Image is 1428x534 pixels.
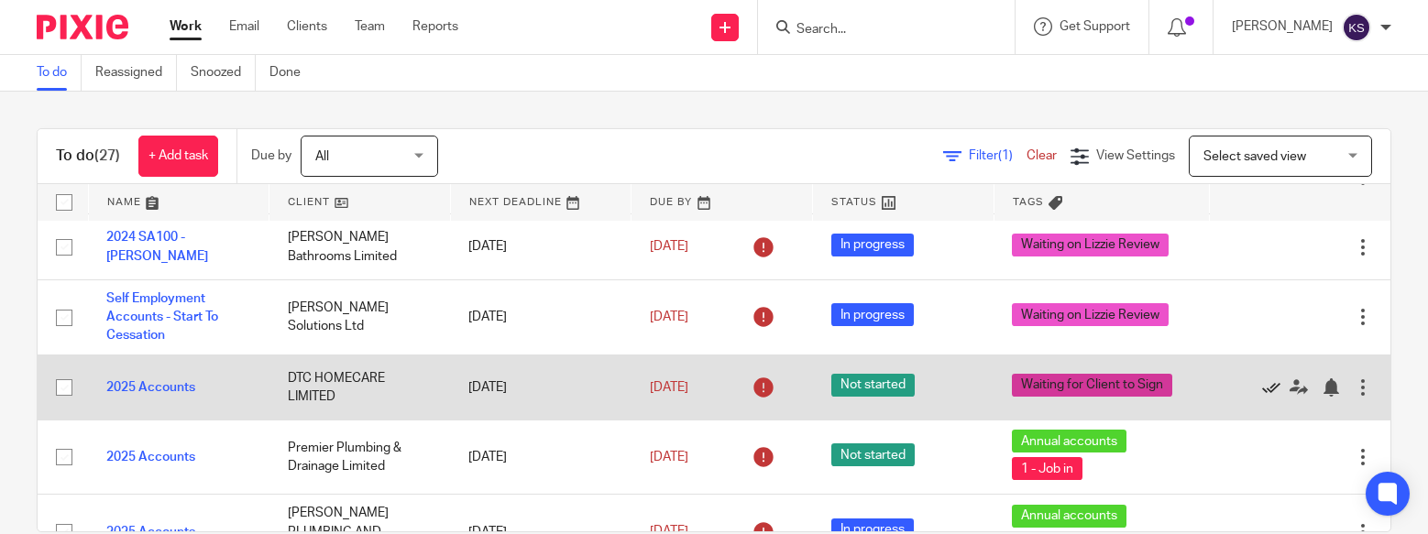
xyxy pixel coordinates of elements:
td: [DATE] [450,420,632,495]
span: Annual accounts [1012,505,1126,528]
img: Pixie [37,15,128,39]
a: To do [37,55,82,91]
p: [PERSON_NAME] [1232,17,1333,36]
a: Reports [412,17,458,36]
td: [DATE] [450,354,632,420]
span: Tags [1013,197,1044,207]
span: Waiting on Lizzie Review [1012,303,1169,326]
span: [DATE] [650,240,688,253]
span: Not started [831,443,915,466]
td: [PERSON_NAME] Bathrooms Limited [269,214,451,279]
span: [DATE] [650,451,688,463]
a: Mark as done [1262,378,1290,397]
a: 2025 Accounts [106,451,195,463]
img: svg%3E [1342,13,1371,42]
span: All [315,150,329,163]
span: Not started [831,374,915,397]
td: [DATE] [450,279,632,354]
span: In progress [831,234,914,256]
a: Team [355,17,385,36]
td: [DATE] [450,214,632,279]
a: Self Employment Accounts - Start To Cessation [106,292,218,343]
span: Waiting on Lizzie Review [1012,234,1169,256]
a: Email [229,17,259,36]
span: Get Support [1060,20,1130,33]
a: Clients [287,17,327,36]
span: [DATE] [650,381,688,394]
span: (27) [94,148,120,163]
a: Clear [1027,149,1057,162]
a: 2024 SA100 - [PERSON_NAME] [106,231,208,262]
a: 2025 Accounts [106,381,195,394]
a: + Add task [138,136,218,177]
a: Reassigned [95,55,177,91]
input: Search [795,22,960,38]
a: Snoozed [191,55,256,91]
span: In progress [831,303,914,326]
span: Annual accounts [1012,430,1126,452]
h1: To do [56,147,120,166]
a: Work [170,17,202,36]
span: Waiting for Client to Sign [1012,374,1172,397]
p: Due by [251,147,291,165]
td: [PERSON_NAME] Solutions Ltd [269,279,451,354]
span: Select saved view [1203,150,1306,163]
span: 1 - Job in [1012,457,1082,480]
span: (1) [998,149,1013,162]
span: Filter [969,149,1027,162]
a: Done [269,55,314,91]
td: Premier Plumbing & Drainage Limited [269,420,451,495]
span: View Settings [1096,149,1175,162]
span: [DATE] [650,311,688,323]
td: DTC HOMECARE LIMITED [269,354,451,420]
